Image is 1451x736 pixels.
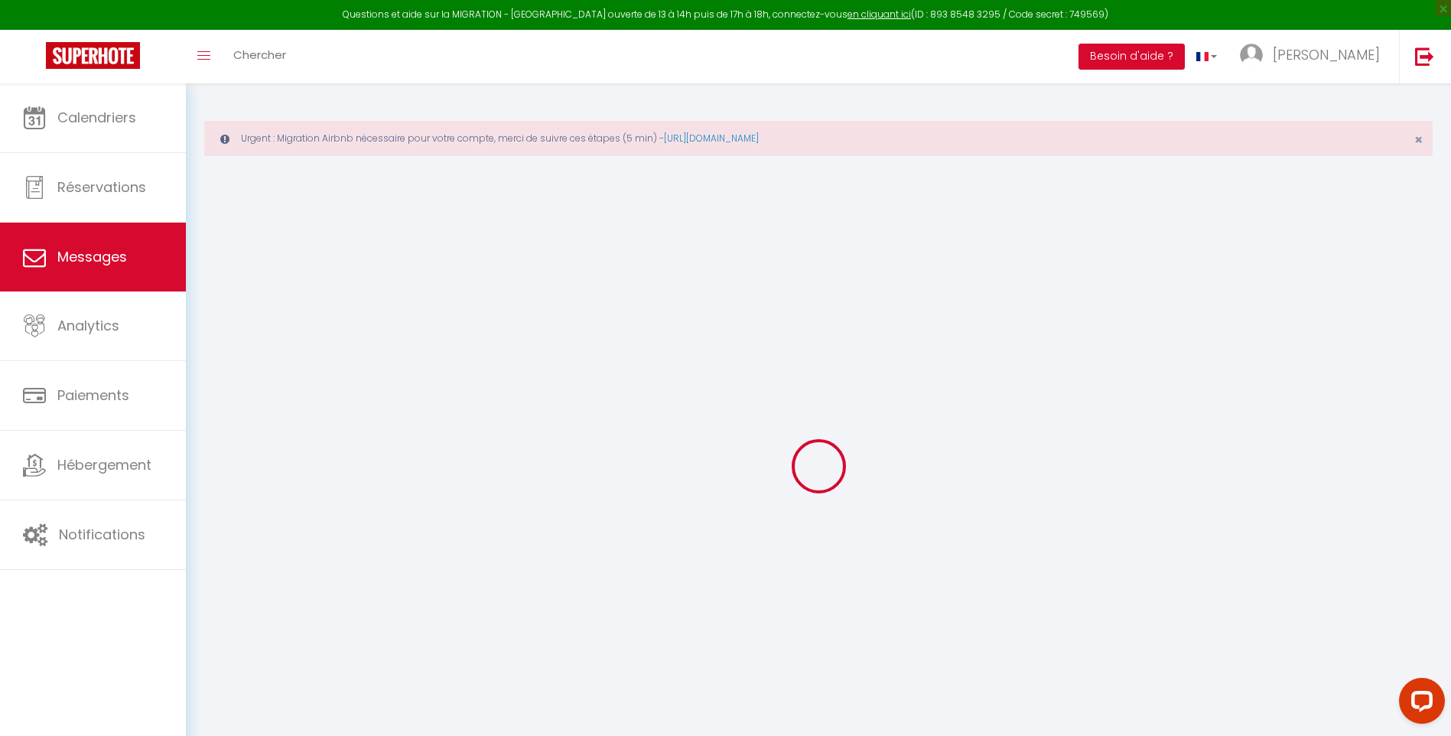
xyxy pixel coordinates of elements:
button: Close [1414,133,1423,147]
img: Super Booking [46,42,140,69]
a: en cliquant ici [848,8,911,21]
span: Analytics [57,316,119,335]
a: ... [PERSON_NAME] [1228,30,1399,83]
span: Hébergement [57,455,151,474]
span: Réservations [57,177,146,197]
a: [URL][DOMAIN_NAME] [664,132,759,145]
span: Notifications [59,525,145,544]
a: Chercher [222,30,298,83]
span: Calendriers [57,108,136,127]
span: × [1414,130,1423,149]
span: Chercher [233,47,286,63]
span: [PERSON_NAME] [1273,45,1380,64]
button: Besoin d'aide ? [1078,44,1185,70]
span: Messages [57,247,127,266]
iframe: LiveChat chat widget [1387,672,1451,736]
div: Urgent : Migration Airbnb nécessaire pour votre compte, merci de suivre ces étapes (5 min) - [204,121,1433,156]
span: Paiements [57,386,129,405]
img: ... [1240,44,1263,67]
img: logout [1415,47,1434,66]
